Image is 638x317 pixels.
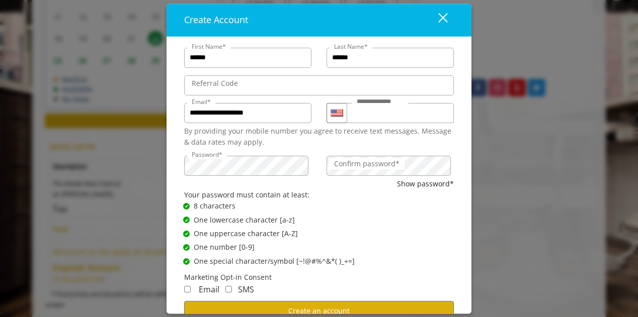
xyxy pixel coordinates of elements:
[329,42,373,51] label: Last Name*
[194,242,255,253] span: One number [0-9]
[184,48,311,68] input: FirstName
[225,286,232,292] input: Receive Marketing SMS
[184,126,454,148] div: By providing your mobile number you agree to receive text messages. Message & data rates may apply.
[187,42,231,51] label: First Name*
[397,178,454,189] button: Show password*
[327,103,347,123] div: Country
[184,14,248,26] span: Create Account
[184,75,454,95] input: ReferralCode
[187,150,227,159] label: Password*
[194,228,298,239] span: One uppercase character [A-Z]
[187,78,243,89] label: Referral Code
[420,10,454,30] button: close dialog
[199,284,219,295] span: Email
[427,13,447,28] div: close dialog
[184,189,454,200] div: Your password must contain at least:
[185,230,189,238] span: ✔
[238,284,254,295] span: SMS
[194,215,295,226] span: One lowercase character [a-z]
[327,156,451,176] input: ConfirmPassword
[184,272,454,283] div: Marketing Opt-in Consent
[194,256,355,267] span: One special character/symbol [~!@#%^&*( )_+=]
[185,244,189,252] span: ✔
[184,103,311,123] input: Email
[187,97,216,107] label: Email*
[194,201,235,212] span: 8 characters
[185,216,189,224] span: ✔
[184,286,191,292] input: Receive Marketing Email
[184,156,308,176] input: Password
[327,48,454,68] input: Lastname
[185,202,189,210] span: ✔
[329,158,405,169] label: Confirm password*
[288,306,350,315] span: Create an account
[185,257,189,265] span: ✔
